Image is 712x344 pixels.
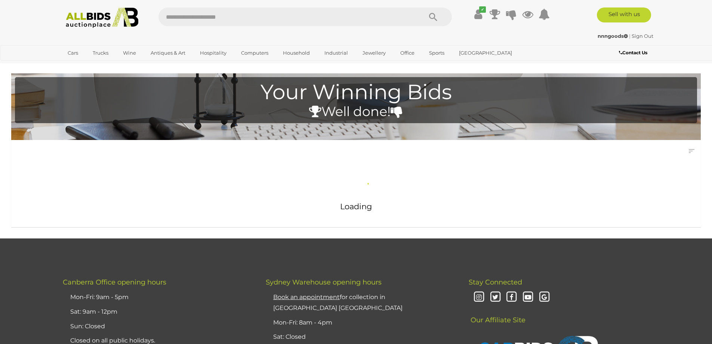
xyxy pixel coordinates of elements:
[62,7,143,28] img: Allbids.com.au
[454,47,517,59] a: [GEOGRAPHIC_DATA]
[473,7,484,21] a: ✔
[619,50,647,55] b: Contact Us
[271,316,450,330] li: Mon-Fri: 8am - 4pm
[68,290,247,305] li: Mon-Fri: 9am - 5pm
[340,202,372,211] span: Loading
[632,33,653,39] a: Sign Out
[538,291,551,304] i: Google
[479,6,486,13] i: ✔
[266,278,382,286] span: Sydney Warehouse opening hours
[521,291,534,304] i: Youtube
[320,47,353,59] a: Industrial
[505,291,518,304] i: Facebook
[273,293,403,311] a: Book an appointmentfor collection in [GEOGRAPHIC_DATA] [GEOGRAPHIC_DATA]
[195,47,231,59] a: Hospitality
[598,33,628,39] strong: nnngoods
[469,278,522,286] span: Stay Connected
[118,47,141,59] a: Wine
[19,104,693,119] h4: Well done!
[598,33,629,39] a: nnngoods
[236,47,273,59] a: Computers
[629,33,631,39] span: |
[619,49,649,57] a: Contact Us
[273,293,340,301] u: Book an appointment
[414,7,452,26] button: Search
[63,278,166,286] span: Canberra Office opening hours
[489,291,502,304] i: Twitter
[278,47,315,59] a: Household
[469,305,525,324] span: Our Affiliate Site
[63,47,83,59] a: Cars
[424,47,449,59] a: Sports
[395,47,419,59] a: Office
[19,81,693,104] h1: Your Winning Bids
[597,7,651,22] a: Sell with us
[146,47,190,59] a: Antiques & Art
[472,291,486,304] i: Instagram
[358,47,391,59] a: Jewellery
[88,47,113,59] a: Trucks
[68,319,247,334] li: Sun: Closed
[68,305,247,319] li: Sat: 9am - 12pm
